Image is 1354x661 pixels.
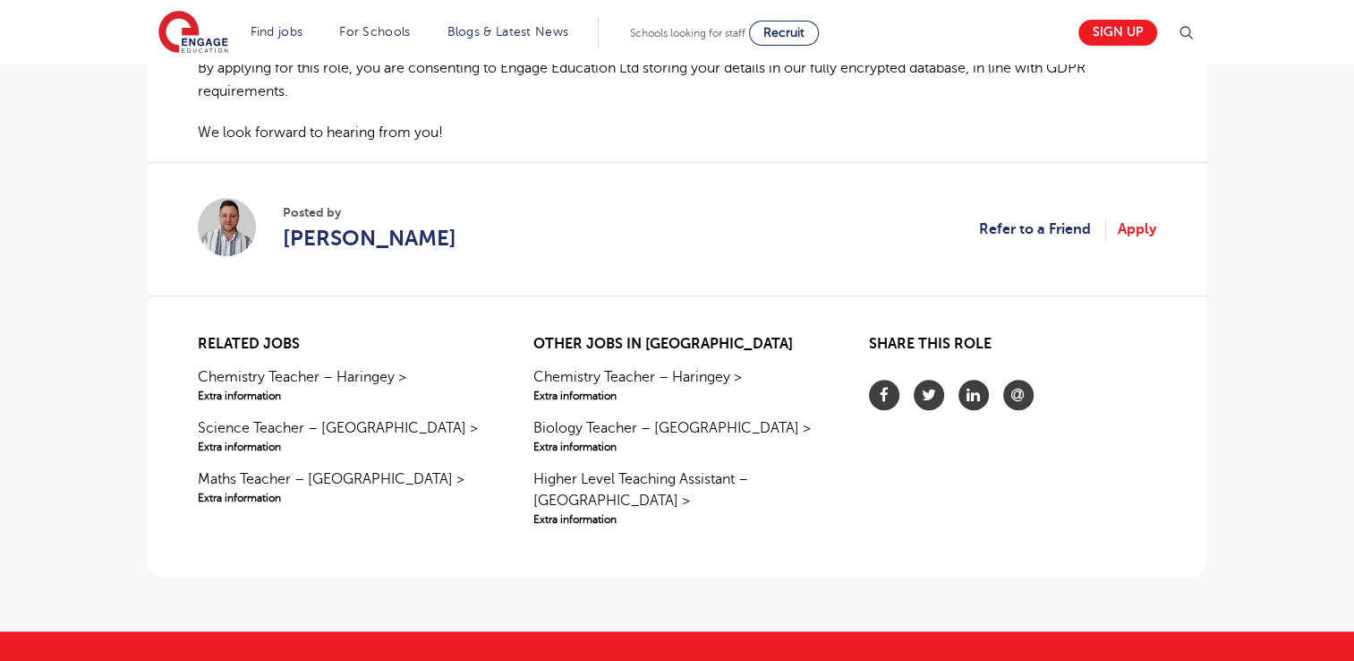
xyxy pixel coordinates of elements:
[533,336,821,353] h2: Other jobs in [GEOGRAPHIC_DATA]
[283,222,456,254] a: [PERSON_NAME]
[283,203,456,222] span: Posted by
[869,336,1156,362] h2: Share this role
[198,388,485,404] span: Extra information
[198,336,485,353] h2: Related jobs
[198,490,485,506] span: Extra information
[198,56,1156,104] p: By applying for this role, you are consenting to Engage Education Ltd storing your details in our...
[533,388,821,404] span: Extra information
[198,121,1156,144] p: We look forward to hearing from you!
[1078,20,1157,46] a: Sign up
[533,511,821,528] span: Extra information
[339,25,410,39] a: For Schools
[1118,218,1156,241] a: Apply
[763,26,805,39] span: Recruit
[251,25,303,39] a: Find jobs
[749,21,819,46] a: Recruit
[198,366,485,404] a: Chemistry Teacher – Haringey >Extra information
[158,11,228,56] img: Engage Education
[447,25,569,39] a: Blogs & Latest News
[198,439,485,455] span: Extra information
[979,218,1106,241] a: Refer to a Friend
[533,366,821,404] a: Chemistry Teacher – Haringey >Extra information
[630,27,745,39] span: Schools looking for staff
[198,417,485,455] a: Science Teacher – [GEOGRAPHIC_DATA] >Extra information
[533,468,821,528] a: Higher Level Teaching Assistant – [GEOGRAPHIC_DATA] >Extra information
[533,417,821,455] a: Biology Teacher – [GEOGRAPHIC_DATA] >Extra information
[198,468,485,506] a: Maths Teacher – [GEOGRAPHIC_DATA] >Extra information
[533,439,821,455] span: Extra information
